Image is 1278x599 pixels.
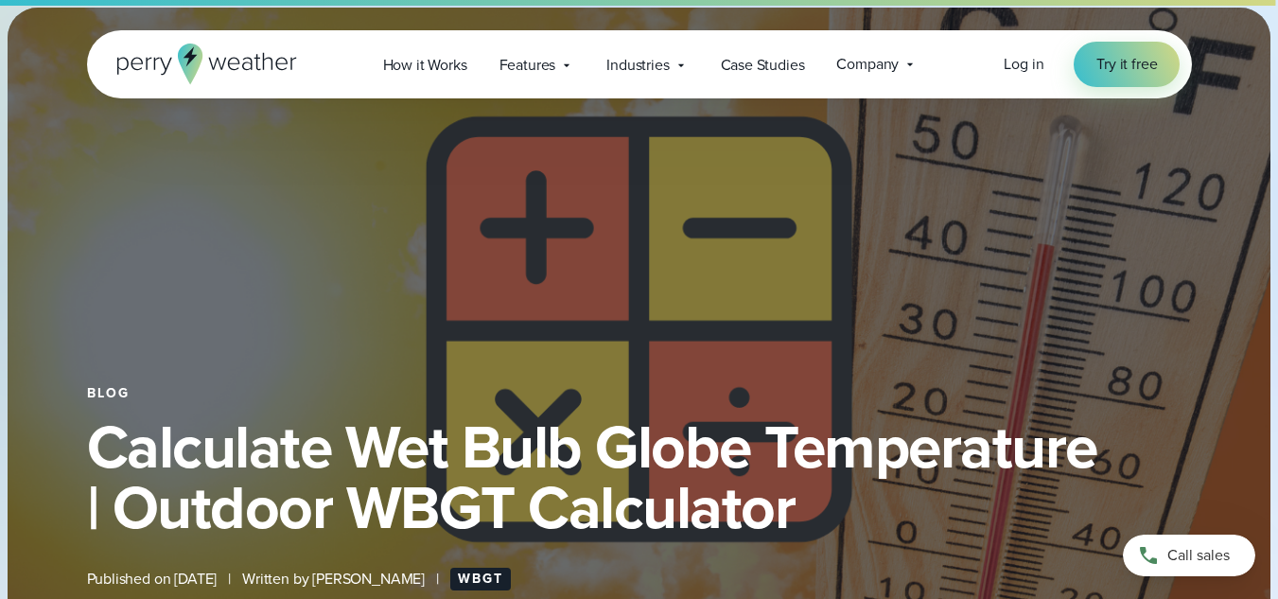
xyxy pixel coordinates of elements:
[1167,544,1230,567] span: Call sales
[383,54,467,77] span: How it Works
[606,54,669,77] span: Industries
[1004,53,1043,76] a: Log in
[87,416,1192,537] h1: Calculate Wet Bulb Globe Temperature | Outdoor WBGT Calculator
[87,386,1192,401] div: Blog
[367,45,483,84] a: How it Works
[228,568,231,590] span: |
[1004,53,1043,75] span: Log in
[436,568,439,590] span: |
[242,568,425,590] span: Written by [PERSON_NAME]
[721,54,805,77] span: Case Studies
[1096,53,1157,76] span: Try it free
[836,53,899,76] span: Company
[87,568,218,590] span: Published on [DATE]
[499,54,556,77] span: Features
[1123,535,1255,576] a: Call sales
[450,568,511,590] a: WBGT
[705,45,821,84] a: Case Studies
[1074,42,1180,87] a: Try it free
